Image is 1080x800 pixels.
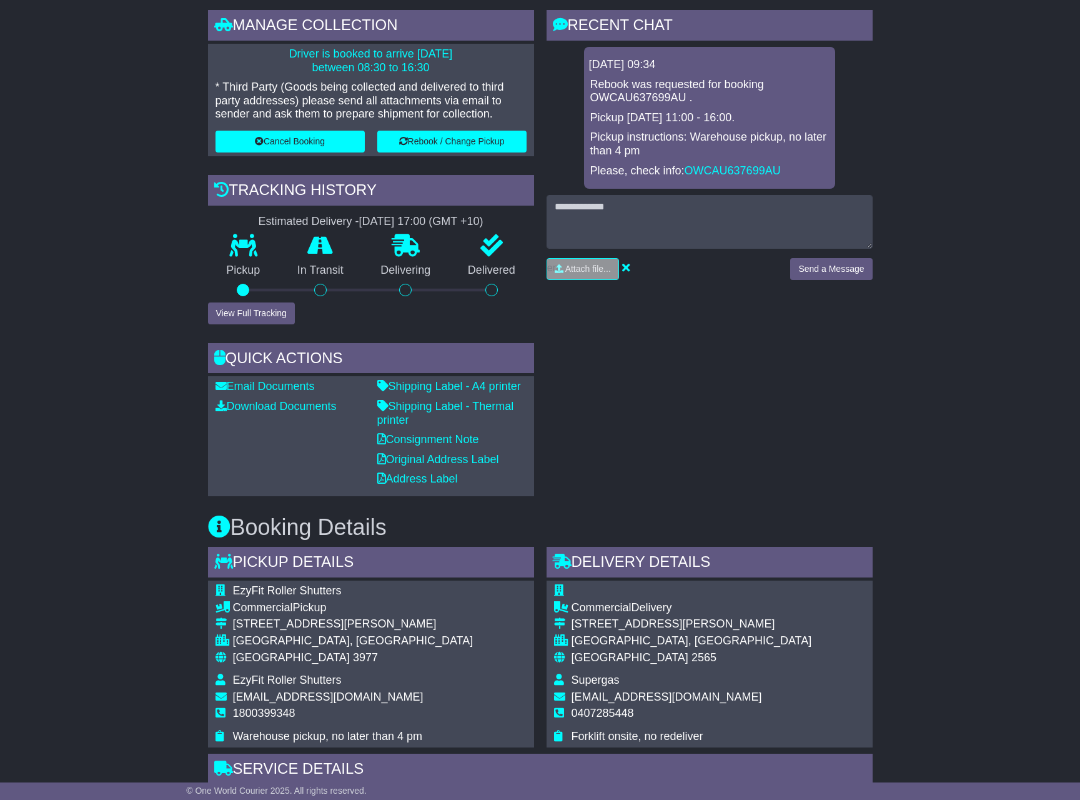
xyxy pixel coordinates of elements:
a: OWCAU637699AU [685,164,781,177]
h3: Booking Details [208,515,873,540]
div: Manage collection [208,10,534,44]
div: RECENT CHAT [547,10,873,44]
div: Service Details [208,754,873,787]
span: EzyFit Roller Shutters [233,674,342,686]
a: Consignment Note [377,433,479,446]
div: Delivery [572,601,812,615]
div: Tracking history [208,175,534,209]
div: [STREET_ADDRESS][PERSON_NAME] [572,617,812,631]
span: 0407285448 [572,707,634,719]
button: Rebook / Change Pickup [377,131,527,152]
div: [DATE] 09:34 [589,58,830,72]
a: Shipping Label - A4 printer [377,380,521,392]
div: [GEOGRAPHIC_DATA], [GEOGRAPHIC_DATA] [572,634,812,648]
p: Driver is booked to arrive [DATE] between 08:30 to 16:30 [216,47,527,74]
div: Quick Actions [208,343,534,377]
div: Estimated Delivery - [208,215,534,229]
span: [GEOGRAPHIC_DATA] [572,651,688,664]
p: Pickup instructions: Warehouse pickup, no later than 4 pm [590,131,829,157]
a: Original Address Label [377,453,499,466]
div: [STREET_ADDRESS][PERSON_NAME] [233,617,473,631]
button: Send a Message [790,258,872,280]
span: Warehouse pickup, no later than 4 pm [233,730,423,742]
span: Commercial [572,601,632,614]
span: [EMAIL_ADDRESS][DOMAIN_NAME] [233,691,424,703]
span: 2565 [691,651,716,664]
span: Commercial [233,601,293,614]
a: Shipping Label - Thermal printer [377,400,514,426]
p: Rebook was requested for booking OWCAU637699AU . [590,78,829,105]
a: Email Documents [216,380,315,392]
span: Supergas [572,674,620,686]
p: In Transit [279,264,362,277]
button: View Full Tracking [208,302,295,324]
span: © One World Courier 2025. All rights reserved. [186,786,367,796]
div: [DATE] 17:00 (GMT +10) [359,215,483,229]
p: Delivering [362,264,450,277]
p: Delivered [449,264,534,277]
div: [GEOGRAPHIC_DATA], [GEOGRAPHIC_DATA] [233,634,473,648]
button: Cancel Booking [216,131,365,152]
p: Pickup [DATE] 11:00 - 16:00. [590,111,829,125]
p: Pickup [208,264,279,277]
span: [GEOGRAPHIC_DATA] [233,651,350,664]
span: EzyFit Roller Shutters [233,584,342,597]
span: [EMAIL_ADDRESS][DOMAIN_NAME] [572,691,762,703]
div: Pickup Details [208,547,534,581]
div: Delivery Details [547,547,873,581]
span: 3977 [353,651,378,664]
div: Pickup [233,601,473,615]
span: Forklift onsite, no redeliver [572,730,703,742]
p: Please, check info: [590,164,829,178]
a: Address Label [377,472,458,485]
a: Download Documents [216,400,337,412]
span: 1800399348 [233,707,295,719]
p: * Third Party (Goods being collected and delivered to third party addresses) please send all atta... [216,81,527,121]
